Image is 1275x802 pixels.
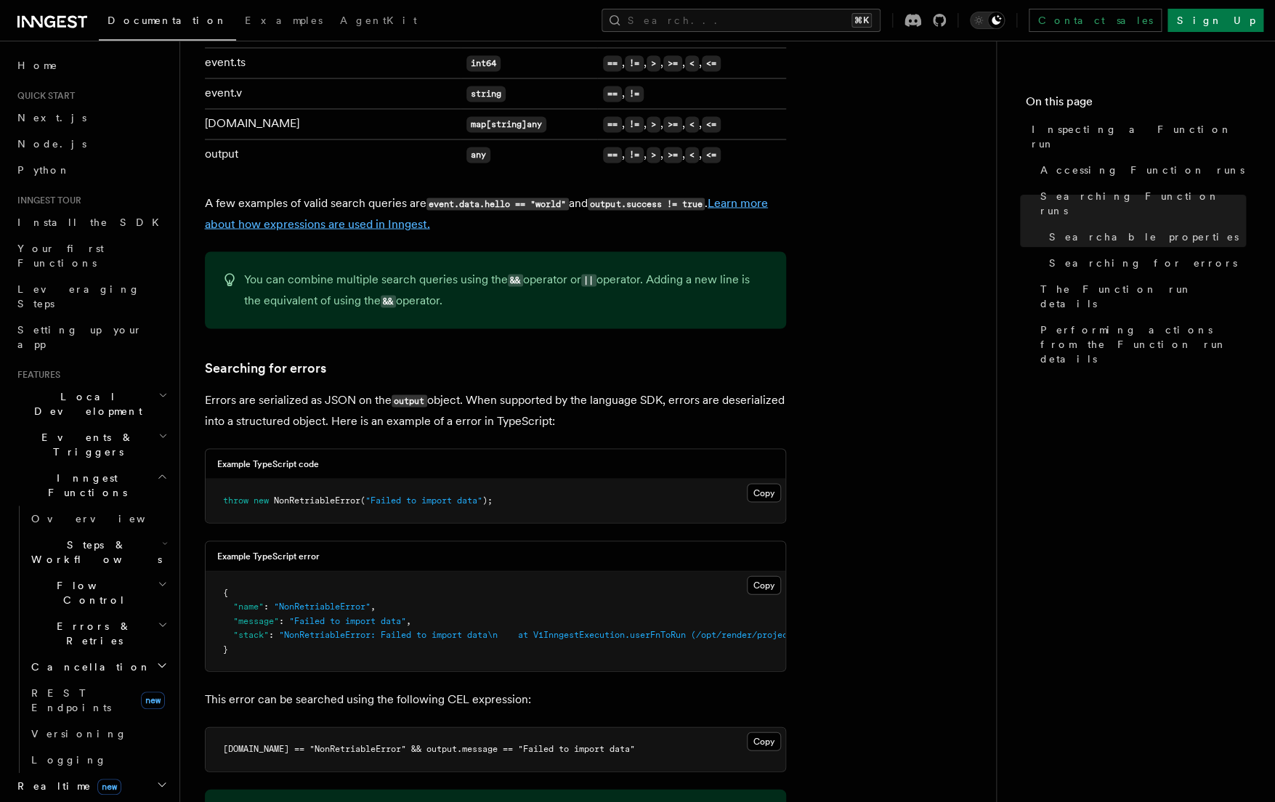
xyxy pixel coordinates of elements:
[597,139,786,170] td: , , , , ,
[1049,256,1237,270] span: Searching for errors
[25,619,158,648] span: Errors & Retries
[588,198,705,210] code: output.success != true
[25,572,171,613] button: Flow Control
[1040,282,1246,311] span: The Function run details
[466,116,546,132] code: map[string]any
[25,532,171,572] button: Steps & Workflows
[365,495,482,505] span: "Failed to import data"
[25,538,162,567] span: Steps & Workflows
[31,513,181,524] span: Overview
[141,692,165,709] span: new
[233,601,264,611] span: "name"
[12,369,60,381] span: Features
[25,506,171,532] a: Overview
[12,105,171,131] a: Next.js
[625,116,644,132] code: !=
[223,495,248,505] span: throw
[12,389,158,418] span: Local Development
[647,147,660,163] code: >
[747,575,781,594] button: Copy
[205,78,461,109] td: event.v
[205,389,786,431] p: Errors are serialized as JSON on the object. When supported by the language SDK, errors are deser...
[851,13,872,28] kbd: ⌘K
[17,283,140,309] span: Leveraging Steps
[12,384,171,424] button: Local Development
[747,732,781,750] button: Copy
[1167,9,1263,32] a: Sign Up
[12,317,171,357] a: Setting up your app
[233,615,279,625] span: "message"
[647,116,660,132] code: >
[205,357,326,378] a: Searching for errors
[12,209,171,235] a: Install the SDK
[25,721,171,747] a: Versioning
[1040,163,1244,177] span: Accessing Function runs
[685,116,699,132] code: <
[482,495,493,505] span: );
[17,138,86,150] span: Node.js
[223,644,228,654] span: }
[17,243,104,269] span: Your first Functions
[597,78,786,109] td: ,
[274,601,371,611] span: "NonRetriableError"
[269,629,274,639] span: :
[426,198,569,210] code: event.data.hello == "world"
[970,12,1005,29] button: Toggle dark mode
[279,615,284,625] span: :
[289,615,406,625] span: "Failed to import data"
[406,615,411,625] span: ,
[581,274,596,286] code: ||
[25,660,151,674] span: Cancellation
[31,687,111,713] span: REST Endpoints
[12,235,171,276] a: Your first Functions
[223,587,228,597] span: {
[685,147,699,163] code: <
[1043,224,1246,250] a: Searchable properties
[466,55,501,71] code: int64
[217,550,320,562] h3: Example TypeScript error
[12,276,171,317] a: Leveraging Steps
[25,747,171,773] a: Logging
[625,86,644,102] code: !=
[205,109,461,139] td: [DOMAIN_NAME]
[12,465,171,506] button: Inngest Functions
[663,116,682,132] code: >=
[1026,93,1246,116] h4: On this page
[99,4,236,41] a: Documentation
[254,495,269,505] span: new
[12,195,81,206] span: Inngest tour
[223,743,635,753] code: [DOMAIN_NAME] == "NonRetriableError" && output.message == "Failed to import data"
[17,58,58,73] span: Home
[12,773,171,799] button: Realtimenew
[25,654,171,680] button: Cancellation
[603,86,622,102] code: ==
[12,52,171,78] a: Home
[647,55,660,71] code: >
[1035,276,1246,317] a: The Function run details
[466,147,490,163] code: any
[331,4,426,39] a: AgentKit
[1035,317,1246,372] a: Performing actions from the Function run details
[279,629,981,639] span: "NonRetriableError: Failed to import data\n at V1InngestExecution.userFnToRun (/opt/render/projec...
[1026,116,1246,157] a: Inspecting a Function run
[1029,9,1162,32] a: Contact sales
[12,424,171,465] button: Events & Triggers
[17,216,168,228] span: Install the SDK
[663,147,682,163] code: >=
[702,147,721,163] code: <=
[17,112,86,123] span: Next.js
[17,324,142,350] span: Setting up your app
[205,193,786,234] p: A few examples of valid search queries are and .
[12,157,171,183] a: Python
[1035,157,1246,183] a: Accessing Function runs
[747,483,781,502] button: Copy
[31,754,107,766] span: Logging
[1040,323,1246,366] span: Performing actions from the Function run details
[205,689,786,709] p: This error can be searched using the following CEL expression:
[625,55,644,71] code: !=
[625,147,644,163] code: !=
[205,48,461,78] td: event.ts
[217,458,319,469] h3: Example TypeScript code
[466,86,506,102] code: string
[97,779,121,795] span: new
